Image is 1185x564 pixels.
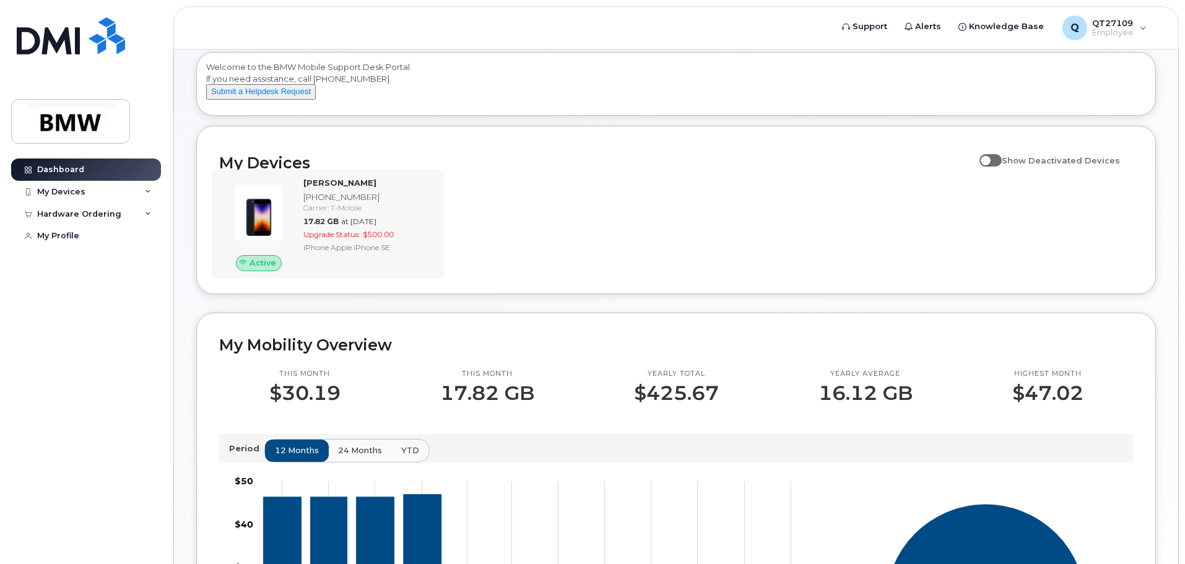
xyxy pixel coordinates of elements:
span: Q [1070,20,1079,35]
span: Alerts [915,20,941,33]
img: image20231002-3703462-10zne2t.jpeg [229,183,289,243]
a: Support [833,14,896,39]
span: Active [250,257,276,269]
a: Active[PERSON_NAME][PHONE_NUMBER]Carrier: T-Mobile17.82 GBat [DATE]Upgrade Status:$500.00iPhone A... [219,177,436,271]
a: Submit a Helpdesk Request [206,86,316,96]
span: Support [853,20,887,33]
span: Knowledge Base [969,20,1044,33]
tspan: $50 [235,475,253,487]
input: Show Deactivated Devices [979,149,989,158]
span: QT27109 [1092,18,1134,28]
button: Submit a Helpdesk Request [206,84,316,100]
span: Upgrade Status: [303,230,360,239]
h2: My Mobility Overview [219,336,1133,354]
h2: My Devices [219,154,973,172]
span: Employee [1092,28,1134,38]
span: 24 months [338,445,382,456]
tspan: $40 [235,518,253,529]
a: Alerts [896,14,950,39]
strong: [PERSON_NAME] [303,178,376,188]
p: Yearly average [818,369,913,379]
span: $500.00 [363,230,394,239]
span: YTD [401,445,419,456]
a: Knowledge Base [950,14,1053,39]
p: Highest month [1012,369,1083,379]
p: This month [440,369,534,379]
p: $47.02 [1012,382,1083,404]
div: [PHONE_NUMBER] [303,191,432,203]
div: Welcome to the BMW Mobile Support Desk Portal If you need assistance, call [PHONE_NUMBER]. [206,61,1146,111]
p: 17.82 GB [440,382,534,404]
span: Show Deactivated Devices [1002,155,1120,165]
p: 16.12 GB [818,382,913,404]
p: Period [229,443,264,454]
p: Yearly total [634,369,719,379]
div: Carrier: T-Mobile [303,202,432,213]
div: QT27109 [1054,15,1155,40]
p: $425.67 [634,382,719,404]
div: iPhone Apple iPhone SE [303,242,432,253]
span: 17.82 GB [303,217,339,226]
p: $30.19 [269,382,341,404]
p: This month [269,369,341,379]
iframe: Messenger Launcher [1131,510,1176,555]
span: at [DATE] [341,217,376,226]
